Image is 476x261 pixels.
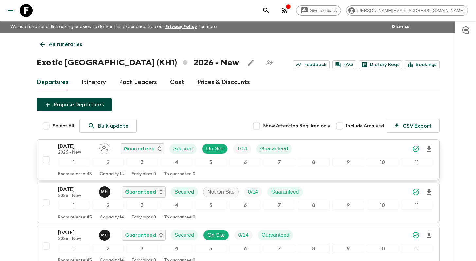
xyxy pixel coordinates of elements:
[332,158,364,166] div: 9
[99,145,110,150] span: Assign pack leader
[298,201,330,210] div: 8
[229,201,261,210] div: 6
[37,56,239,69] h1: Exotic [GEOGRAPHIC_DATA] (KH1) 2026 - New
[346,123,384,129] span: Include Archived
[401,201,433,210] div: 11
[263,56,276,69] span: Share this itinerary
[126,201,158,210] div: 3
[58,142,94,150] p: [DATE]
[425,232,433,239] svg: Download Onboarding
[125,231,156,239] p: Guaranteed
[126,158,158,166] div: 3
[332,244,364,253] div: 9
[124,145,155,153] p: Guaranteed
[206,145,223,153] p: On Site
[175,188,194,196] p: Secured
[58,201,90,210] div: 1
[53,123,74,129] span: Select All
[264,244,295,253] div: 7
[99,188,112,194] span: Mr. Heng Pringratana (Prefer name : James)
[99,230,112,241] button: MH
[132,172,156,177] p: Early birds: 0
[234,230,252,240] div: Trip Fill
[171,230,198,240] div: Secured
[238,231,248,239] p: 0 / 14
[82,75,106,90] a: Itinerary
[354,8,468,13] span: [PERSON_NAME][EMAIL_ADDRESS][DOMAIN_NAME]
[58,158,90,166] div: 1
[293,60,330,69] a: Feedback
[37,139,440,180] button: [DATE]2026 - NewAssign pack leaderGuaranteedSecuredOn SiteTrip FillGuaranteed1234567891011Room re...
[119,75,157,90] a: Pack Leaders
[367,244,398,253] div: 10
[259,4,273,17] button: search adventures
[237,145,247,153] p: 1 / 14
[175,231,194,239] p: Secured
[367,201,398,210] div: 10
[37,38,86,51] a: All itineraries
[401,158,433,166] div: 11
[58,244,90,253] div: 1
[203,230,229,240] div: On Site
[264,158,295,166] div: 7
[101,189,108,195] p: M H
[37,98,112,111] button: Propose Departures
[197,75,250,90] a: Prices & Discounts
[58,236,94,242] p: 2026 - New
[425,145,433,153] svg: Download Onboarding
[132,215,156,220] p: Early birds: 0
[58,172,92,177] p: Room release: 45
[58,150,94,155] p: 2026 - New
[58,215,92,220] p: Room release: 45
[195,201,227,210] div: 5
[264,201,295,210] div: 7
[37,183,440,223] button: [DATE]2026 - NewMr. Heng Pringratana (Prefer name : James)GuaranteedSecuredNot On SiteTrip FillGu...
[306,8,341,13] span: Give feedback
[37,75,69,90] a: Departures
[207,188,235,196] p: Not On Site
[161,244,192,253] div: 4
[260,145,288,153] p: Guaranteed
[58,185,94,193] p: [DATE]
[390,22,411,31] button: Dismiss
[161,201,192,210] div: 4
[161,158,192,166] div: 4
[4,4,17,17] button: menu
[92,201,124,210] div: 2
[332,60,356,69] a: FAQ
[164,172,195,177] p: To guarantee: 0
[99,232,112,237] span: Mr. Heng Pringratana (Prefer name : James)
[346,5,468,16] div: [PERSON_NAME][EMAIL_ADDRESS][DOMAIN_NAME]
[8,21,220,33] p: We use functional & tracking cookies to deliver this experience. See our for more.
[92,244,124,253] div: 2
[79,119,137,133] a: Bulk update
[262,231,290,239] p: Guaranteed
[58,193,94,199] p: 2026 - New
[171,187,198,197] div: Secured
[298,244,330,253] div: 8
[271,188,299,196] p: Guaranteed
[229,244,261,253] div: 6
[229,158,261,166] div: 6
[203,187,239,197] div: Not On Site
[99,186,112,198] button: MH
[164,215,195,220] p: To guarantee: 0
[101,233,108,238] p: M H
[100,172,124,177] p: Capacity: 14
[49,41,82,48] p: All itineraries
[173,145,193,153] p: Secured
[207,231,225,239] p: On Site
[126,244,158,253] div: 3
[298,158,330,166] div: 8
[202,144,228,154] div: On Site
[244,187,262,197] div: Trip Fill
[405,60,440,69] a: Bookings
[387,119,440,133] button: CSV Export
[263,123,330,129] span: Show Attention Required only
[425,188,433,196] svg: Download Onboarding
[195,244,227,253] div: 5
[98,122,129,130] p: Bulk update
[92,158,124,166] div: 2
[58,229,94,236] p: [DATE]
[401,244,433,253] div: 11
